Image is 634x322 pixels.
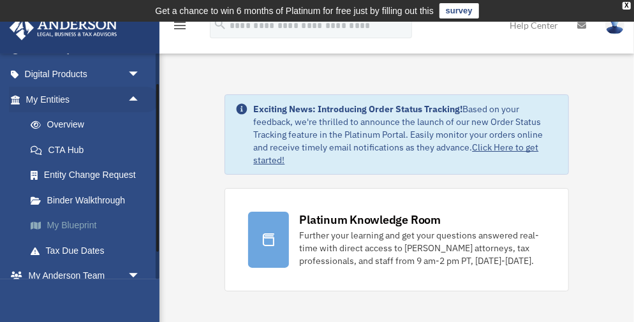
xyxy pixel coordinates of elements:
span: arrow_drop_down [128,62,153,88]
div: Further your learning and get your questions answered real-time with direct access to [PERSON_NAM... [299,229,545,267]
a: My Blueprint [18,213,159,238]
strong: Exciting News: Introducing Order Status Tracking! [253,103,462,115]
a: My Entitiesarrow_drop_up [9,87,159,112]
img: User Pic [605,16,624,34]
a: Click Here to get started! [253,142,538,166]
a: Digital Productsarrow_drop_down [9,62,159,87]
a: Binder Walkthrough [18,187,159,213]
a: menu [172,22,188,33]
i: search [213,17,227,31]
div: Platinum Knowledge Room [299,212,441,228]
img: Anderson Advisors Platinum Portal [6,15,121,40]
a: Overview [18,112,159,138]
a: CTA Hub [18,137,159,163]
span: arrow_drop_up [128,87,153,113]
a: Platinum Knowledge Room Further your learning and get your questions answered real-time with dire... [225,188,568,291]
div: Get a chance to win 6 months of Platinum for free just by filling out this [155,3,434,18]
span: arrow_drop_down [128,263,153,289]
div: Based on your feedback, we're thrilled to announce the launch of our new Order Status Tracking fe... [253,103,557,166]
i: menu [172,18,188,33]
div: close [623,2,631,10]
a: My Anderson Teamarrow_drop_down [9,263,159,289]
a: Entity Change Request [18,163,159,188]
a: Tax Due Dates [18,238,159,263]
a: survey [439,3,479,18]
